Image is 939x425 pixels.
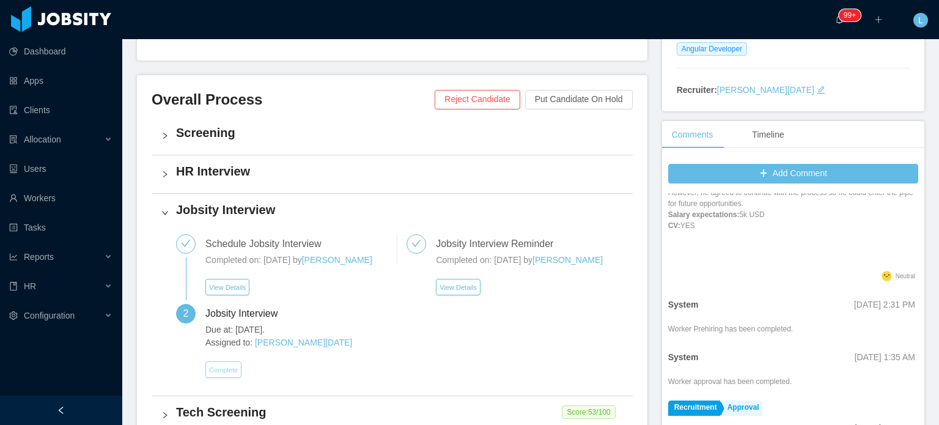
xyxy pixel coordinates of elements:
strong: System [668,300,699,309]
button: View Details [436,279,480,295]
div: Comments [662,121,723,149]
span: Neutral [896,273,915,279]
strong: System [668,352,699,362]
div: Worker approval has been completed. [668,376,792,387]
a: Approval [721,401,762,416]
i: icon: right [161,412,169,419]
a: icon: profileTasks [9,215,112,240]
span: 2 [183,308,189,319]
a: icon: auditClients [9,98,112,122]
a: View Details [436,282,480,292]
strong: Recruiter: [677,85,717,95]
span: [DATE] 2:31 PM [854,300,915,309]
span: Assigned to: [205,336,392,349]
a: [PERSON_NAME][DATE] [717,85,814,95]
span: Completed on: [DATE] by [436,255,532,265]
a: Complete [205,364,241,374]
a: [PERSON_NAME] [302,255,372,265]
div: Jobsity Interview Reminder [436,234,563,254]
a: icon: pie-chartDashboard [9,39,112,64]
span: Configuration [24,311,75,320]
i: icon: right [161,132,169,139]
a: icon: appstoreApps [9,68,112,93]
i: icon: check [181,238,191,248]
a: [PERSON_NAME] [532,255,603,265]
a: icon: userWorkers [9,186,112,210]
button: Put Candidate On Hold [525,90,633,109]
button: Complete [205,361,241,378]
sup: 1936 [839,9,861,21]
span: [DATE] 1:35 AM [855,352,915,362]
i: icon: edit [817,86,825,94]
a: [PERSON_NAME][DATE] [255,338,352,347]
h4: Jobsity Interview [176,201,623,218]
i: icon: solution [9,135,18,144]
span: Completed on: [DATE] by [205,255,302,265]
a: View Details [205,282,249,292]
p: However, he agreed to continue with the process so he could enter the pipe for future opportuniti... [668,187,918,231]
div: icon: rightJobsity Interview [152,194,633,232]
i: icon: setting [9,311,18,320]
span: L [918,13,923,28]
span: Score: 53 /100 [562,405,615,419]
span: Due at: [DATE]. [205,323,392,336]
span: Reports [24,252,54,262]
div: Jobsity Interview [205,304,287,323]
div: icon: rightHR Interview [152,155,633,193]
a: Recruitment [668,401,720,416]
span: Allocation [24,135,61,144]
h4: Screening [176,124,623,141]
div: Worker Prehiring has been completed. [668,323,794,334]
h4: Tech Screening [176,404,623,421]
div: Schedule Jobsity Interview [205,234,331,254]
button: View Details [205,279,249,295]
div: icon: rightScreening [152,117,633,155]
i: icon: book [9,282,18,290]
span: Angular Developer [677,42,747,56]
button: Reject Candidate [435,90,520,109]
i: icon: check [411,238,421,248]
strong: Salary expectations: [668,210,740,219]
h4: HR Interview [176,163,623,180]
i: icon: right [161,171,169,178]
i: icon: bell [835,15,844,24]
i: icon: line-chart [9,253,18,261]
i: icon: plus [874,15,883,24]
button: icon: plusAdd Comment [668,164,918,183]
h3: Overall Process [152,90,435,109]
a: icon: robotUsers [9,157,112,181]
i: icon: right [161,209,169,216]
span: HR [24,281,36,291]
div: Timeline [742,121,794,149]
strong: CV: [668,221,680,230]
